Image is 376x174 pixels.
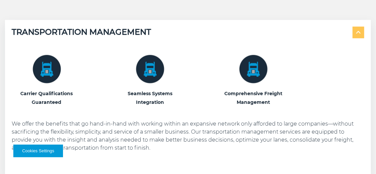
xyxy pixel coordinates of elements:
[115,90,185,107] h3: Seamless Systems Integration
[12,90,82,107] h3: Carrier Qualifications Guaranteed
[218,90,288,107] h3: Comprehensive Freight Management
[12,27,151,38] h5: TRANSPORTATION MANAGEMENT
[12,120,364,152] p: We offer the benefits that go hand-in-hand with working within an expansive network only afforded...
[13,145,63,157] button: Cookies Settings
[356,31,361,34] img: arrow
